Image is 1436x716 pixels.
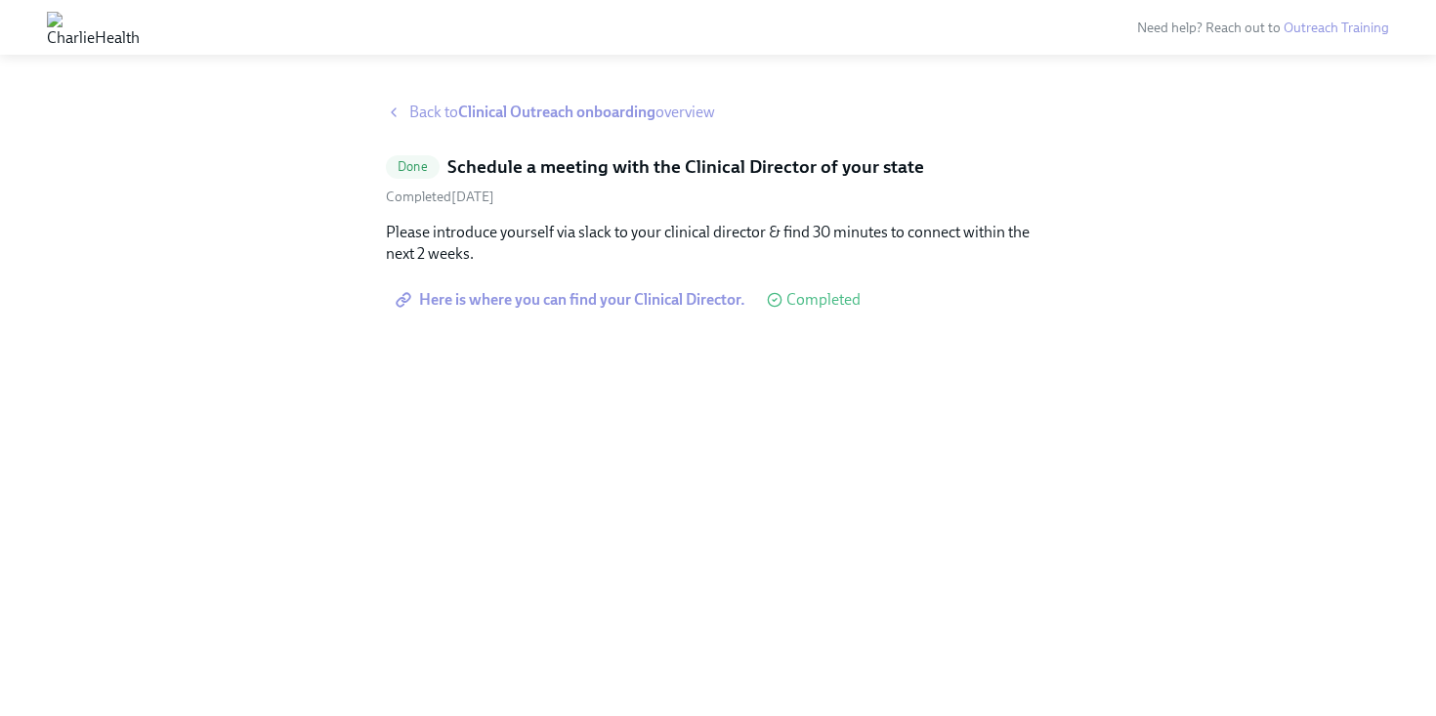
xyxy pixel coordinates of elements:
span: Here is where you can find your Clinical Director. [400,290,745,310]
a: Outreach Training [1284,20,1389,36]
a: Back toClinical Outreach onboardingoverview [386,102,1050,123]
img: CharlieHealth [47,12,140,43]
a: Here is where you can find your Clinical Director. [386,280,759,319]
span: Completed [786,292,861,308]
span: Wednesday, October 8th 2025, 11:01 am [386,189,494,205]
span: Done [386,159,440,174]
strong: Clinical Outreach onboarding [458,103,655,121]
h5: Schedule a meeting with the Clinical Director of your state [447,154,924,180]
span: Need help? Reach out to [1137,20,1389,36]
p: Please introduce yourself via slack to your clinical director & find 30 minutes to connect within... [386,222,1050,265]
span: Back to overview [409,102,715,123]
